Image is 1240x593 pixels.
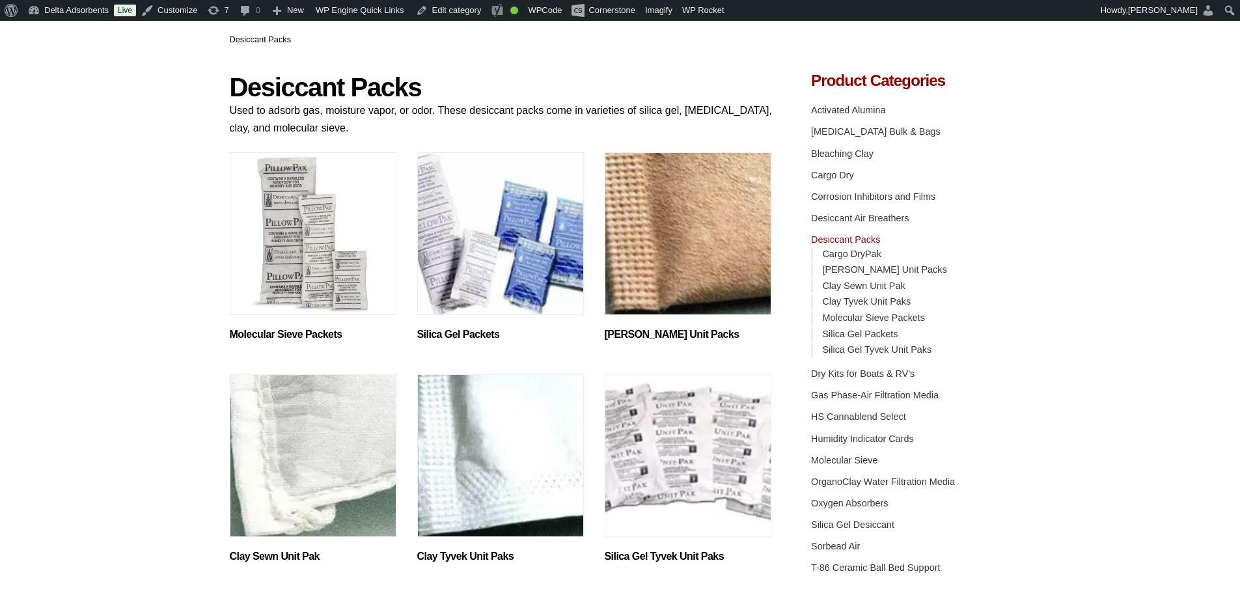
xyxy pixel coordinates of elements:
a: Visit product category Clay Sewn Unit Pak [230,374,396,562]
h2: Clay Tyvek Unit Paks [417,550,584,562]
img: Silica Gel Packets [417,152,584,315]
a: Desiccant Air Breathers [811,213,909,223]
a: Silica Gel Packets [822,329,898,339]
a: Visit product category Clay Tyvek Unit Paks [417,374,584,562]
img: Clay Tyvek Unit Paks [417,374,584,537]
a: Dry Kits for Boats & RV's [811,368,915,379]
a: Humidity Indicator Cards [811,434,914,444]
a: Gas Phase-Air Filtration Media [811,390,939,400]
h1: Desiccant Packs [230,73,773,102]
a: Cargo DryPak [822,249,881,259]
a: Silica Gel Desiccant [811,519,894,530]
a: [PERSON_NAME] Unit Packs [822,264,946,275]
a: Activated Alumina [811,105,885,115]
span: Desiccant Packs [230,34,292,44]
h2: Clay Sewn Unit Pak [230,550,396,562]
a: T-86 Ceramic Ball Bed Support [811,562,940,573]
a: Molecular Sieve Packets [822,312,925,323]
img: Clay Sewn Unit Pak [230,374,396,537]
img: Molecular Sieve Packets [230,152,396,315]
a: HS Cannablend Select [811,411,906,422]
a: Visit product category Silica Gel Packets [417,152,584,340]
a: Visit product category Silica Gel Tyvek Unit Paks [605,374,771,562]
a: Molecular Sieve [811,455,877,465]
a: Sorbead Air [811,541,860,551]
span: [PERSON_NAME] [1128,5,1198,15]
a: Corrosion Inhibitors and Films [811,191,935,202]
img: Silica Gel Tyvek Unit Paks [605,374,771,537]
h2: Silica Gel Tyvek Unit Paks [605,550,771,562]
a: Clay Sewn Unit Pak [822,281,905,291]
a: Cargo Dry [811,170,854,180]
a: Live [114,5,136,16]
a: Oxygen Absorbers [811,498,888,508]
img: Clay Kraft Unit Packs [605,152,771,315]
h2: [PERSON_NAME] Unit Packs [605,328,771,340]
div: Good [510,7,518,14]
a: Desiccant Packs [811,234,880,245]
h2: Molecular Sieve Packets [230,328,396,340]
a: [MEDICAL_DATA] Bulk & Bags [811,126,941,137]
a: Silica Gel Tyvek Unit Paks [822,344,931,355]
a: Visit product category Molecular Sieve Packets [230,152,396,340]
a: Clay Tyvek Unit Paks [822,296,911,307]
a: OrganoClay Water Filtration Media [811,476,955,487]
a: Bleaching Clay [811,148,874,159]
a: Visit product category Clay Kraft Unit Packs [605,152,771,340]
h2: Silica Gel Packets [417,328,584,340]
h4: Product Categories [811,73,1010,89]
p: Used to adsorb gas, moisture vapor, or odor. These desiccant packs come in varieties of silica ge... [230,102,773,137]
